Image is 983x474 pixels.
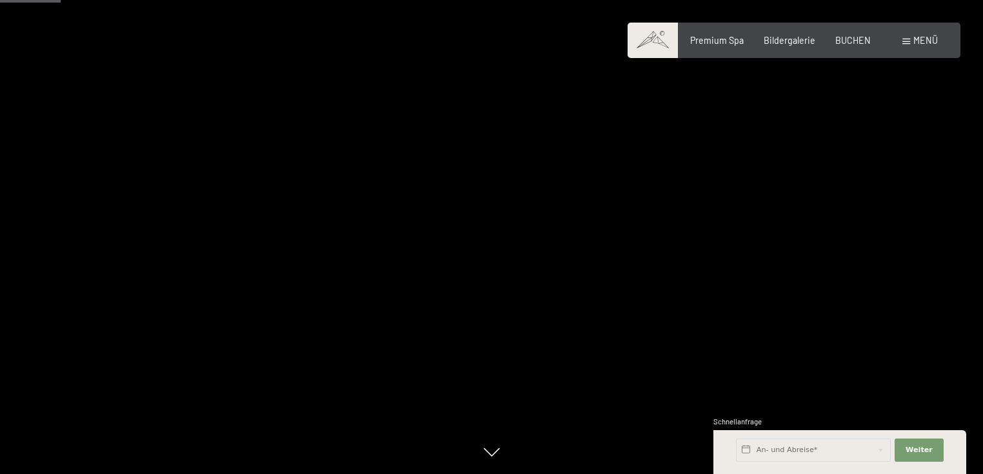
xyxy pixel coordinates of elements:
[764,35,815,46] a: Bildergalerie
[713,417,762,426] span: Schnellanfrage
[690,35,744,46] a: Premium Spa
[906,445,933,455] span: Weiter
[895,439,944,462] button: Weiter
[835,35,871,46] a: BUCHEN
[913,35,938,46] span: Menü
